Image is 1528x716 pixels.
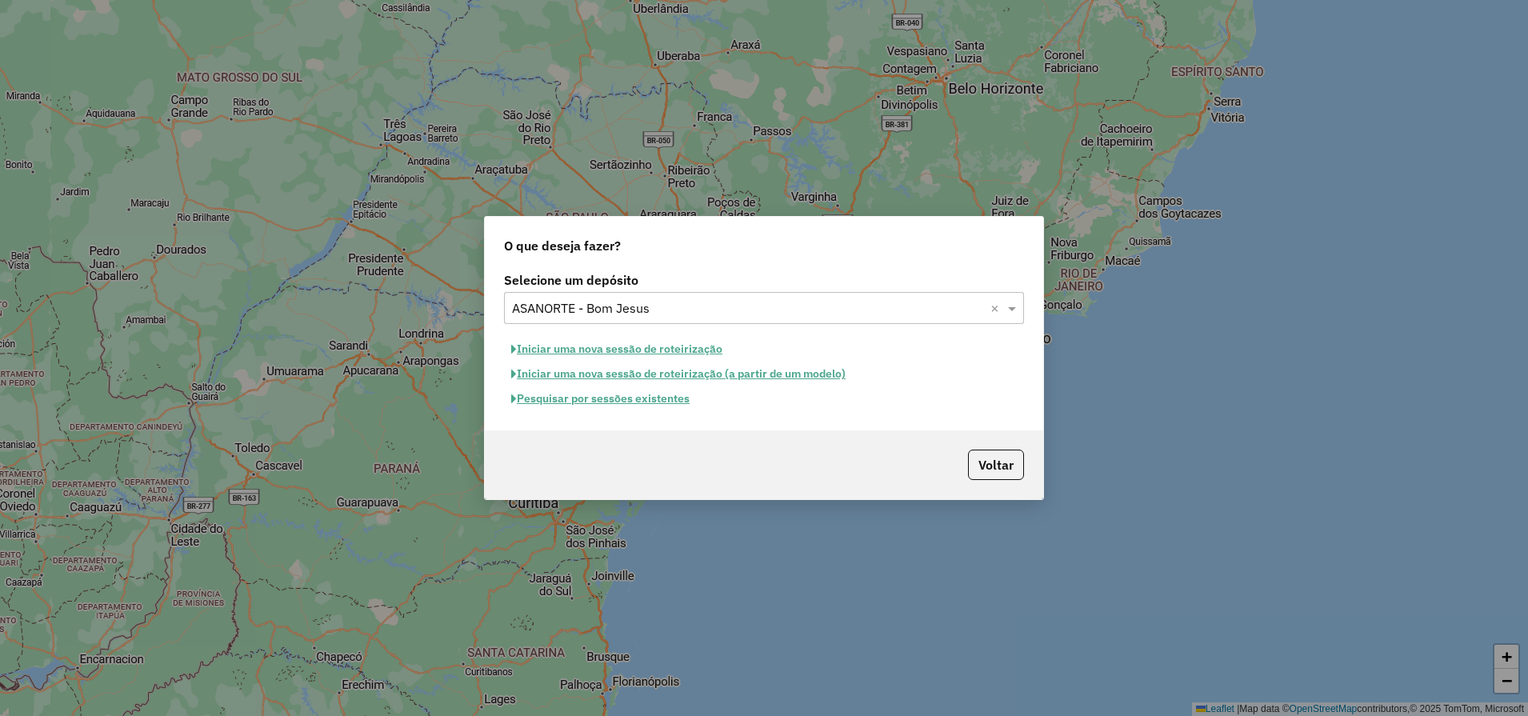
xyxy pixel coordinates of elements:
[504,337,730,362] button: Iniciar uma nova sessão de roteirização
[968,450,1024,480] button: Voltar
[504,386,697,411] button: Pesquisar por sessões existentes
[504,362,853,386] button: Iniciar uma nova sessão de roteirização (a partir de um modelo)
[990,298,1004,318] span: Clear all
[504,236,621,255] span: O que deseja fazer?
[504,270,1024,290] label: Selecione um depósito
